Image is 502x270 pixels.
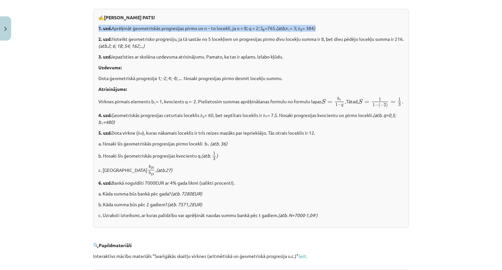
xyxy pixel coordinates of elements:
span: q [341,104,343,107]
span: 3 [213,157,215,160]
p: ✍️ [98,14,404,21]
i: (atb. [276,25,286,31]
span: − [380,104,384,107]
i: ) [216,153,218,159]
img: icon-close-lesson-0947bae3869378f0d4975bcd49f059093ad1ed9edebbc8119c70593378902aed.svg [4,27,7,31]
i: (atb. 7280EUR) [171,191,202,196]
p: a. Kāda summa būs bankā pēc gada? [98,190,404,197]
span: 1 [379,98,381,101]
span: 23 [151,173,154,175]
p: Iepazīsties ar skolēna uzdevuma atrisinājumu. Pamato, ka tas ir aplams. Izlabo kļūdu. [98,53,404,60]
i: (atb.2; 6; 18; 54; 162;...) [98,43,145,49]
p: 🔍 [93,242,409,249]
i: (atb. 36) [210,141,227,146]
em: 𝑛 [140,130,142,136]
sup: t [315,212,316,217]
b: 2. uzd [98,36,110,42]
b: Uzdevums: [98,64,122,70]
b: 1. uzd. [98,25,111,31]
p: a. Nosaki šīs ģeometriskās progresijas pirmo locekli b [98,140,404,147]
sub: 7 [265,114,267,119]
p: Dota virkne (𝑏 ), kuras nākamais loceklis ir trīs reizes mazāks par iepriekšējo. Tās otrais locek... [98,129,404,136]
sub: 4 [203,114,205,119]
span: S [322,99,326,104]
span: = [364,101,369,104]
b: 6. uzd. [98,180,111,186]
b: 4. uzd. [98,112,111,118]
span: b [149,165,151,169]
b: [PERSON_NAME] PATS! [104,14,155,20]
i: =480) [103,119,115,125]
span: ) [386,103,388,108]
b: Atrisinājums: [98,86,127,92]
b: Papildmateriāli [99,242,132,248]
span: − [375,104,378,107]
p: Interaktīvs mācību materiāls “Svarīgākās skaitļu virknes (aritmētiskā un ģeometriskā progresija u... [93,253,409,260]
p: Ģeometriskās progresijas ceturtais loceklis 𝑏 = 60, bet septītais loceklis ir 𝑏 = 7,5. Nosaki pro... [98,112,404,126]
p: Bankā noguldīti 7000EUR ar 4% gada likmi (salikti procenti). [98,179,404,186]
span: 1 [398,98,401,101]
i: (atb.27) [156,167,173,173]
span: S [359,99,363,104]
b: 5. uzd. [98,130,111,136]
p: b. Nosaki šīs ģeometriskās progresijas kvocientu q. [98,151,404,160]
span: b [149,171,151,175]
sub: 1 [101,121,103,126]
span: 1 [335,103,338,106]
sub: 1 [207,143,209,147]
p: Dota ģeometriskā progresija 1; -2; 4; -8; ... Nosaki progresijas pirmo desmit locekļu summu. [98,75,404,82]
i: ) [316,212,318,218]
span: . [344,102,346,104]
b: 3. uzd. [98,54,111,59]
span: b [337,97,339,100]
p: b. Kāda summa būs pēc 2 gadiem? [98,201,404,208]
span: 2 [384,103,386,107]
p: Virknes pirmais elements b = 1, kvocients q =- 2. Pielietosim summas aprēķināšanas formulu no for... [98,96,404,108]
i: ) [314,25,315,31]
p: c. [GEOGRAPHIC_DATA] . [98,165,404,176]
span: 1 [373,103,375,107]
p: Aprēķināt ģeometriskās progresijas pirmo un n – to locekli, ja n = 8; q = 2; S =765. 𝑏 = 3; 𝑏 = 384 [98,25,404,32]
p: .Noteikt ģeometrisko progresiju, ja tā sastāv no 5 locekļiem un progresijas pirmo divu locekļu su... [98,36,404,49]
a: šeit. [298,253,307,259]
sub: 8 [300,27,302,32]
sub: 1 [154,101,156,106]
span: ( [378,103,380,108]
span: 1 [339,98,341,101]
span: 1 [213,152,215,155]
i: (atb. 7571,2EUR) [167,201,202,207]
i: (atb. N=7000∙1,04 [278,212,315,218]
span: = [391,101,395,104]
span: 3 [398,103,401,106]
span: − [338,103,341,107]
sub: 1 [288,27,290,32]
span: = [327,101,332,104]
p: c. Uzraksti izteiksmi, ar kuras palīdzību var aprēķināt naudas summu bankā pēc t gadiem. [98,212,404,219]
sub: 8 [263,27,265,32]
span: 20 [151,167,154,169]
i: (atb. [201,153,211,159]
